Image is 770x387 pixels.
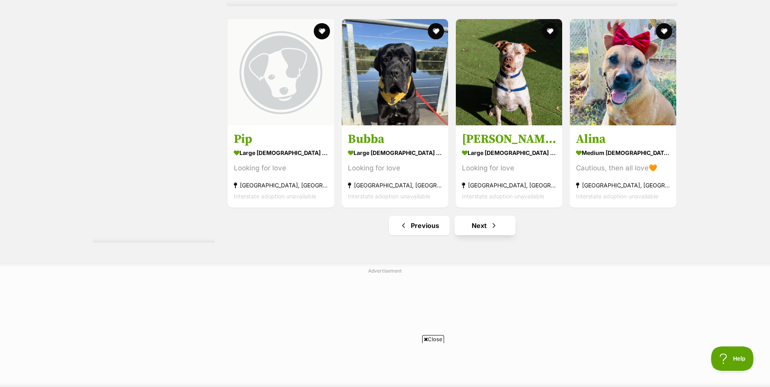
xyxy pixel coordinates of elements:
a: Pip large [DEMOGRAPHIC_DATA] Dog Looking for love [GEOGRAPHIC_DATA], [GEOGRAPHIC_DATA] Interstate... [228,125,334,208]
strong: medium [DEMOGRAPHIC_DATA] Dog [576,147,670,159]
strong: large [DEMOGRAPHIC_DATA] Dog [462,147,556,159]
nav: Pagination [227,216,677,235]
div: Looking for love [462,163,556,174]
button: favourite [656,23,673,39]
a: [PERSON_NAME] large [DEMOGRAPHIC_DATA] Dog Looking for love [GEOGRAPHIC_DATA], [GEOGRAPHIC_DATA] ... [456,125,562,208]
div: Cautious, then all love🧡 [576,163,670,174]
span: Interstate adoption unavailable [234,193,316,200]
strong: [GEOGRAPHIC_DATA], [GEOGRAPHIC_DATA] [348,180,442,191]
h3: Alina [576,131,670,147]
strong: [GEOGRAPHIC_DATA], [GEOGRAPHIC_DATA] [462,180,556,191]
button: favourite [542,23,558,39]
img: Charlie - Catahoula x Unknown Dog [456,19,562,125]
strong: large [DEMOGRAPHIC_DATA] Dog [234,147,328,159]
iframe: Help Scout Beacon - Open [711,346,754,371]
iframe: Advertisement [237,346,533,383]
span: Interstate adoption unavailable [348,193,430,200]
a: Next page [455,216,515,235]
h3: Bubba [348,131,442,147]
a: Alina medium [DEMOGRAPHIC_DATA] Dog Cautious, then all love🧡 [GEOGRAPHIC_DATA], [GEOGRAPHIC_DATA]... [570,125,676,208]
h3: Pip [234,131,328,147]
strong: [GEOGRAPHIC_DATA], [GEOGRAPHIC_DATA] [576,180,670,191]
strong: large [DEMOGRAPHIC_DATA] Dog [348,147,442,159]
img: Bubba - Cane Corso Dog [342,19,448,125]
h3: [PERSON_NAME] [462,131,556,147]
button: favourite [428,23,444,39]
div: Looking for love [234,163,328,174]
strong: [GEOGRAPHIC_DATA], [GEOGRAPHIC_DATA] [234,180,328,191]
span: Interstate adoption unavailable [462,193,544,200]
div: Looking for love [348,163,442,174]
button: favourite [314,23,330,39]
a: Bubba large [DEMOGRAPHIC_DATA] Dog Looking for love [GEOGRAPHIC_DATA], [GEOGRAPHIC_DATA] Intersta... [342,125,448,208]
span: Interstate adoption unavailable [576,193,658,200]
iframe: Advertisement [188,277,582,379]
a: Previous page [389,216,450,235]
span: Close [422,335,444,343]
img: Alina - Australian Cattle Dog [570,19,676,125]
